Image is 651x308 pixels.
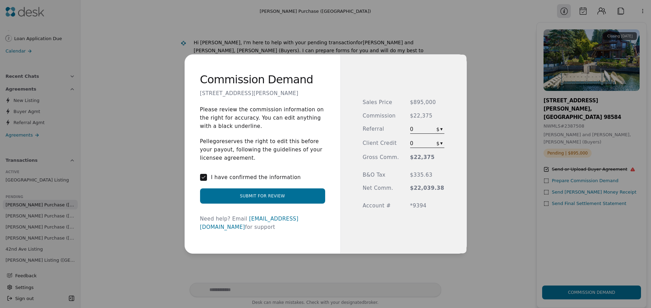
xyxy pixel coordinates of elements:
[200,77,313,83] h2: Commission Demand
[435,140,444,147] button: $
[363,125,399,134] span: Referral
[440,139,443,147] div: ▾
[410,112,444,120] span: $22,375
[200,105,325,130] p: Please review the commission information on the right for accuracy. You can edit anything with a ...
[245,224,275,230] span: for support
[363,139,399,148] span: Client Credit
[363,99,399,106] span: Sales Price
[410,184,444,192] span: $22,039.38
[211,173,301,181] label: I have confirmed the information
[435,126,444,133] button: $
[363,171,399,179] span: B&O Tax
[410,202,444,210] span: *9394
[200,215,325,231] div: Need help? Email
[200,90,299,97] p: [STREET_ADDRESS][PERSON_NAME]
[200,188,325,204] button: Submit for Review
[410,153,444,161] span: $22,375
[200,216,299,230] a: [EMAIL_ADDRESS][DOMAIN_NAME]
[363,202,399,210] span: Account #
[363,112,399,120] span: Commission
[410,139,423,148] span: 0
[410,125,423,133] span: 0
[410,99,444,106] span: $895,000
[363,184,399,192] span: Net Comm.
[363,153,399,161] span: Gross Comm.
[410,171,444,179] span: $335.63
[200,137,325,162] p: Pellego reserves the right to edit this before your payout, following the guidelines of your lice...
[440,125,443,133] div: ▾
